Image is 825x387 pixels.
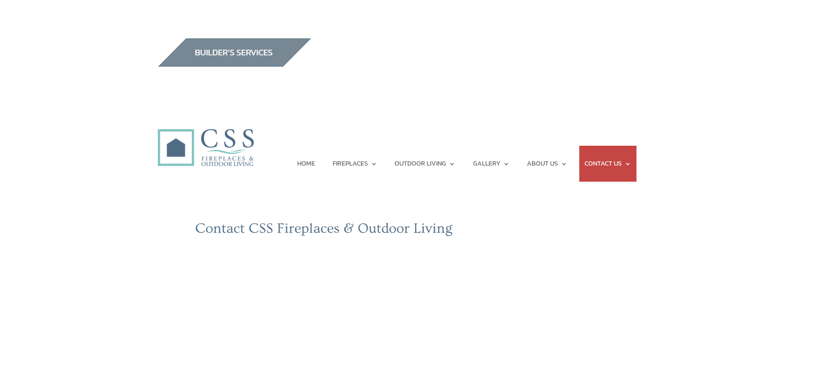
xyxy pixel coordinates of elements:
a: CONTACT US [584,146,631,182]
a: HOME [297,146,315,182]
h2: Contact CSS Fireplaces & Outdoor Living [195,220,498,242]
img: CSS Fireplaces & Outdoor Living (Formerly Construction Solutions & Supply)- Jacksonville Ormond B... [157,103,254,171]
img: builders_btn [157,38,311,67]
a: FIREPLACES [333,146,378,182]
a: OUTDOOR LIVING [395,146,455,182]
a: ABOUT US [527,146,567,182]
a: GALLERY [473,146,510,182]
a: builder services construction supply [157,58,311,70]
